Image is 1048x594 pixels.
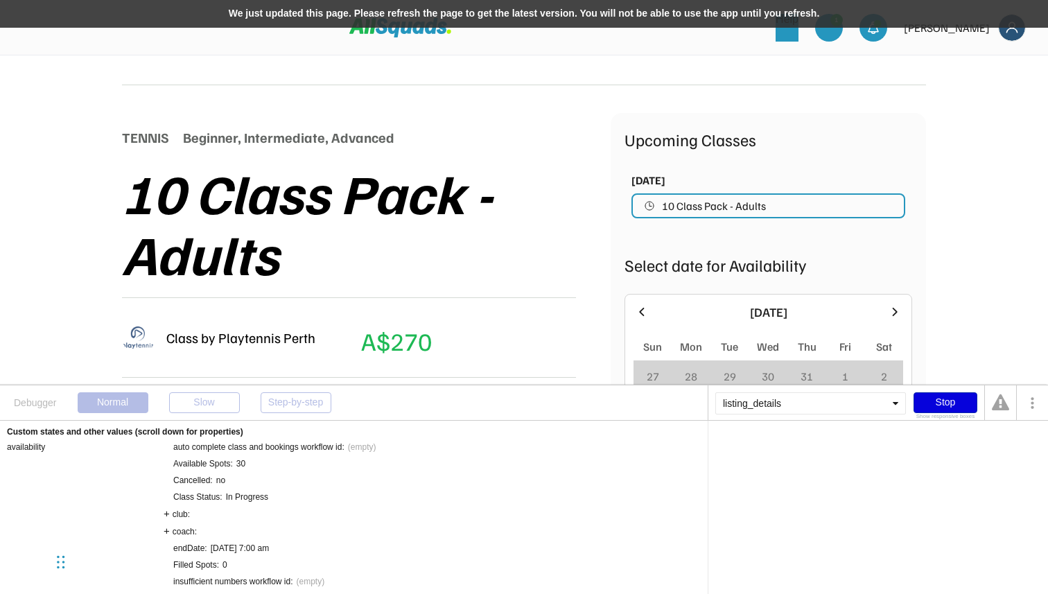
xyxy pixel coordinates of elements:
[173,442,344,453] div: auto complete class and bookings workflow id:
[914,392,977,413] div: Stop
[297,576,325,587] div: (empty)
[216,475,225,486] div: no
[173,458,233,469] div: Available Spots:
[842,368,848,385] div: 1
[914,414,977,419] div: Show responsive boxes
[757,338,779,355] div: Wed
[348,442,376,453] div: (empty)
[211,543,269,554] div: [DATE] 7:00 am
[226,491,268,503] div: In Progress
[173,559,219,570] div: Filled Spots:
[166,327,315,348] div: Class by Playtennis Perth
[122,161,611,283] div: 10 Class Pack - Adults
[625,127,912,152] div: Upcoming Classes
[657,303,880,322] div: [DATE]
[7,442,163,453] div: availability
[361,322,432,360] div: A$270
[122,127,169,148] div: TENNIS
[721,338,738,355] div: Tue
[183,127,394,148] div: Beginner, Intermediate, Advanced
[122,321,155,354] img: playtennis%20blue%20logo%201.png
[798,338,816,355] div: Thu
[173,543,207,554] div: endDate:
[724,368,736,385] div: 29
[173,576,293,587] div: insufficient numbers workflow id:
[715,392,906,414] div: listing_details
[643,338,662,355] div: Sun
[662,200,766,211] span: 10 Class Pack - Adults
[762,368,774,385] div: 30
[801,368,813,385] div: 31
[7,428,376,436] div: Custom states and other values (scroll down for properties)
[647,368,659,385] div: 27
[631,172,665,189] div: [DATE]
[625,252,912,277] div: Select date for Availability
[173,491,222,503] div: Class Status:
[680,338,702,355] div: Mon
[164,508,190,520] div: club:
[631,193,905,218] button: 10 Class Pack - Adults
[839,338,851,355] div: Fri
[236,458,245,469] div: 30
[685,368,697,385] div: 28
[173,475,213,486] div: Cancelled:
[222,559,227,570] div: 0
[164,525,197,537] div: coach:
[876,338,892,355] div: Sat
[881,368,887,385] div: 2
